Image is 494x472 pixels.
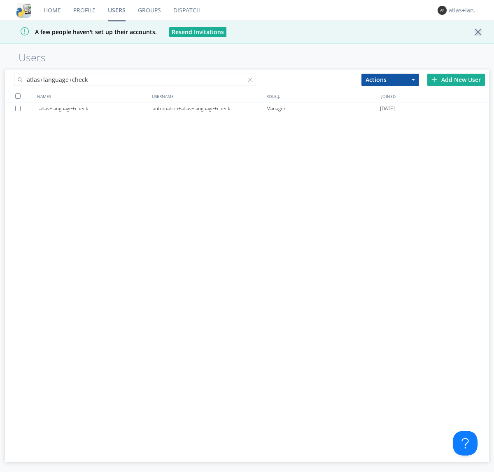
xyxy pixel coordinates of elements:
img: 373638.png [438,6,447,15]
img: cddb5a64eb264b2086981ab96f4c1ba7 [16,3,31,18]
img: plus.svg [431,77,437,82]
iframe: Toggle Customer Support [453,431,478,456]
div: atlas+language+check [39,102,153,115]
div: Add New User [427,74,485,86]
input: Search users [14,74,256,86]
div: automation+atlas+language+check [153,102,266,115]
div: ROLE [264,90,379,102]
a: atlas+language+checkautomation+atlas+language+checkManager[DATE] [5,102,489,115]
span: [DATE] [380,102,395,115]
div: Manager [266,102,380,115]
div: JOINED [379,90,494,102]
div: NAMES [35,90,150,102]
button: Resend Invitations [169,27,226,37]
button: Actions [361,74,419,86]
span: A few people haven't set up their accounts. [6,28,157,36]
div: atlas+language+check [449,6,480,14]
div: USERNAME [150,90,265,102]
